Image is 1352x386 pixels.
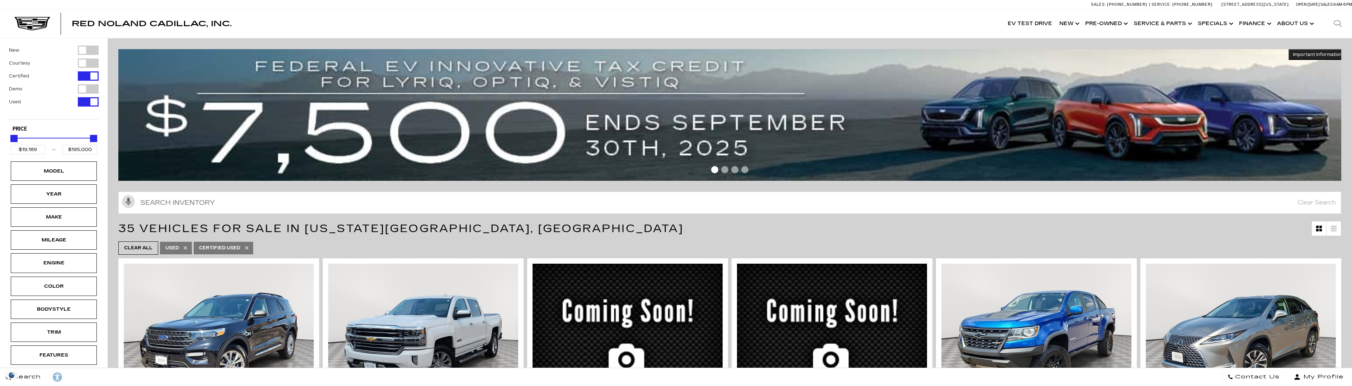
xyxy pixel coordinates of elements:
[72,20,232,27] a: Red Noland Cadillac, Inc.
[165,244,179,253] span: Used
[721,166,728,173] span: Go to slide 2
[1152,2,1171,7] span: Service:
[11,253,97,273] div: EngineEngine
[10,145,45,154] input: Minimum
[1296,2,1320,7] span: Open [DATE]
[1091,3,1149,6] a: Sales: [PHONE_NUMBER]
[36,282,72,290] div: Color
[1130,9,1194,38] a: Service & Parts
[10,135,18,142] div: Minimum Price
[1333,2,1352,7] span: 9 AM-6 PM
[1235,9,1273,38] a: Finance
[118,222,684,235] span: 35 Vehicles for Sale in [US_STATE][GEOGRAPHIC_DATA], [GEOGRAPHIC_DATA]
[36,305,72,313] div: Bodystyle
[11,345,97,365] div: FeaturesFeatures
[731,166,738,173] span: Go to slide 3
[36,351,72,359] div: Features
[11,323,97,342] div: TrimTrim
[9,47,19,54] label: New
[4,371,20,379] img: Opt-Out Icon
[10,132,97,154] div: Price
[1221,2,1289,7] a: [STREET_ADDRESS][US_STATE]
[1285,368,1352,386] button: Open user profile menu
[13,126,95,132] h5: Price
[11,277,97,296] div: ColorColor
[36,236,72,244] div: Mileage
[118,49,1347,181] img: vrp-tax-ending-august-version
[711,166,718,173] span: Go to slide 1
[9,72,29,80] label: Certified
[1222,368,1285,386] a: Contact Us
[118,192,1341,214] input: Search Inventory
[1301,372,1344,382] span: My Profile
[1172,2,1212,7] span: [PHONE_NUMBER]
[1233,372,1280,382] span: Contact Us
[14,17,50,30] img: Cadillac Dark Logo with Cadillac White Text
[199,244,240,253] span: Certified Used
[9,46,99,119] div: Filter by Vehicle Type
[124,244,152,253] span: Clear All
[11,230,97,250] div: MileageMileage
[36,328,72,336] div: Trim
[36,167,72,175] div: Model
[1149,3,1214,6] a: Service: [PHONE_NUMBER]
[1004,9,1056,38] a: EV Test Drive
[72,19,232,28] span: Red Noland Cadillac, Inc.
[90,135,97,142] div: Maximum Price
[1082,9,1130,38] a: Pre-Owned
[741,166,748,173] span: Go to slide 4
[1056,9,1082,38] a: New
[11,300,97,319] div: BodystyleBodystyle
[1273,9,1316,38] a: About Us
[9,98,21,105] label: Used
[1293,52,1342,57] span: Important Information
[36,213,72,221] div: Make
[11,372,41,382] span: Search
[1289,49,1347,60] button: Important Information
[1091,2,1106,7] span: Sales:
[9,60,30,67] label: Courtesy
[36,190,72,198] div: Year
[11,184,97,204] div: YearYear
[11,207,97,227] div: MakeMake
[4,371,20,379] section: Click to Open Cookie Consent Modal
[1107,2,1147,7] span: [PHONE_NUMBER]
[9,85,22,93] label: Demo
[62,145,97,154] input: Maximum
[11,161,97,181] div: ModelModel
[122,195,135,208] svg: Click to toggle on voice search
[1320,2,1333,7] span: Sales:
[36,259,72,267] div: Engine
[1194,9,1235,38] a: Specials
